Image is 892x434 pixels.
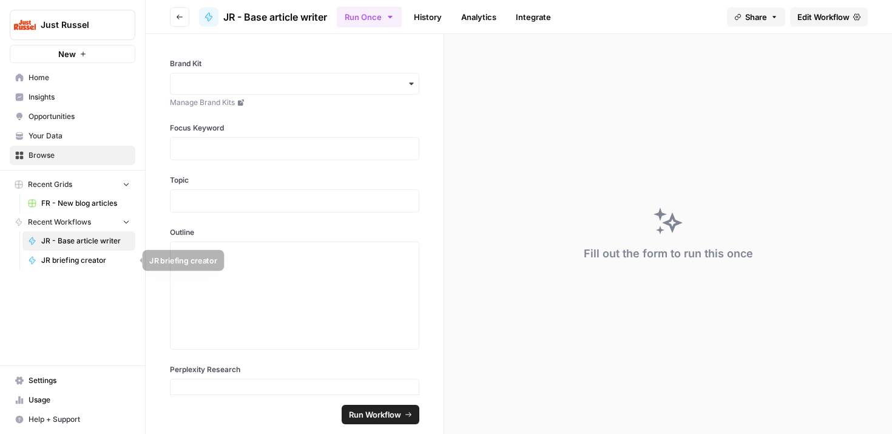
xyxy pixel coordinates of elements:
div: Fill out the form to run this once [584,245,753,262]
button: Recent Grids [10,175,135,194]
button: Recent Workflows [10,213,135,231]
span: Browse [29,150,130,161]
span: Settings [29,375,130,386]
span: Help + Support [29,414,130,425]
span: Usage [29,395,130,405]
a: Settings [10,371,135,390]
span: Home [29,72,130,83]
label: Focus Keyword [170,123,419,134]
a: Manage Brand Kits [170,97,419,108]
span: Run Workflow [349,409,401,421]
span: Share [745,11,767,23]
a: FR - New blog articles [22,194,135,213]
button: Workspace: Just Russel [10,10,135,40]
button: Share [727,7,785,27]
button: New [10,45,135,63]
span: Recent Workflows [28,217,91,228]
button: Run Workflow [342,405,419,424]
a: JR briefing creator [22,251,135,270]
span: FR - New blog articles [41,198,130,209]
button: Help + Support [10,410,135,429]
label: Outline [170,227,419,238]
a: Insights [10,87,135,107]
span: Recent Grids [28,179,72,190]
a: History [407,7,449,27]
span: Insights [29,92,130,103]
a: JR - Base article writer [199,7,327,27]
span: Edit Workflow [797,11,850,23]
span: JR briefing creator [41,255,130,266]
label: Topic [170,175,419,186]
a: Analytics [454,7,504,27]
a: Your Data [10,126,135,146]
span: Just Russel [41,19,114,31]
span: Your Data [29,131,130,141]
a: Integrate [509,7,558,27]
label: Perplexity Research [170,364,419,375]
span: JR - Base article writer [41,236,130,246]
a: Opportunities [10,107,135,126]
label: Brand Kit [170,58,419,69]
span: Opportunities [29,111,130,122]
button: Run Once [337,7,402,27]
a: Home [10,68,135,87]
a: Usage [10,390,135,410]
a: JR - Base article writer [22,231,135,251]
a: Edit Workflow [790,7,868,27]
span: New [58,48,76,60]
img: Just Russel Logo [14,14,36,36]
span: JR - Base article writer [223,10,327,24]
a: Browse [10,146,135,165]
